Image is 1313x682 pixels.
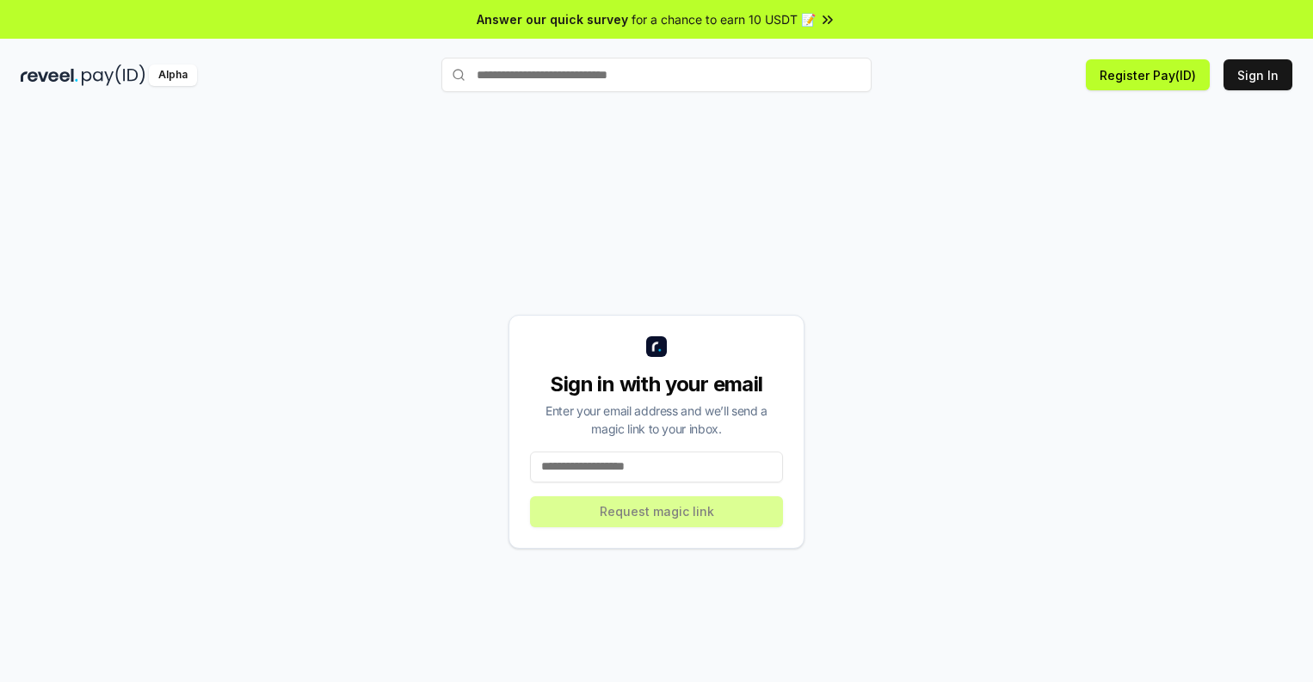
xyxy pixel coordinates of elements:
span: for a chance to earn 10 USDT 📝 [632,10,816,28]
span: Answer our quick survey [477,10,628,28]
img: reveel_dark [21,65,78,86]
img: logo_small [646,336,667,357]
img: pay_id [82,65,145,86]
div: Sign in with your email [530,371,783,398]
button: Register Pay(ID) [1086,59,1210,90]
div: Enter your email address and we’ll send a magic link to your inbox. [530,402,783,438]
button: Sign In [1224,59,1292,90]
div: Alpha [149,65,197,86]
